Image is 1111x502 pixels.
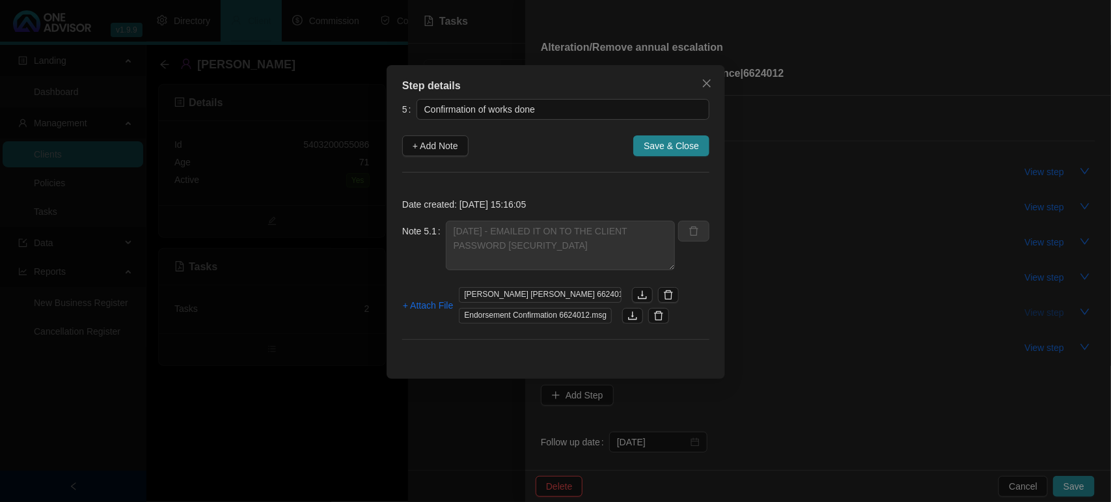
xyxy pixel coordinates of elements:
span: + Attach File [403,298,453,313]
label: Note 5.1 [402,221,446,242]
div: Step details [402,78,709,94]
label: 5 [402,99,417,120]
textarea: [DATE] - EMAILED IT ON TO THE CLIENT PASSWORD [SECURITY_DATA] [445,221,674,270]
button: Close [696,73,717,94]
button: + Attach File [402,295,454,316]
span: close [702,78,712,89]
span: delete [663,290,674,300]
span: delete [653,311,664,321]
button: Save & Close [633,135,709,156]
button: + Add Note [402,135,469,156]
span: download [627,311,638,321]
span: + Add Note [413,139,458,153]
span: Save & Close [644,139,699,153]
p: Date created: [DATE] 15:16:05 [402,197,709,212]
span: download [637,290,648,300]
span: [PERSON_NAME] [PERSON_NAME] 6624012 - Annual Escalation Removed .msg [459,287,622,303]
span: Endorsement Confirmation 6624012.msg [459,308,612,324]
